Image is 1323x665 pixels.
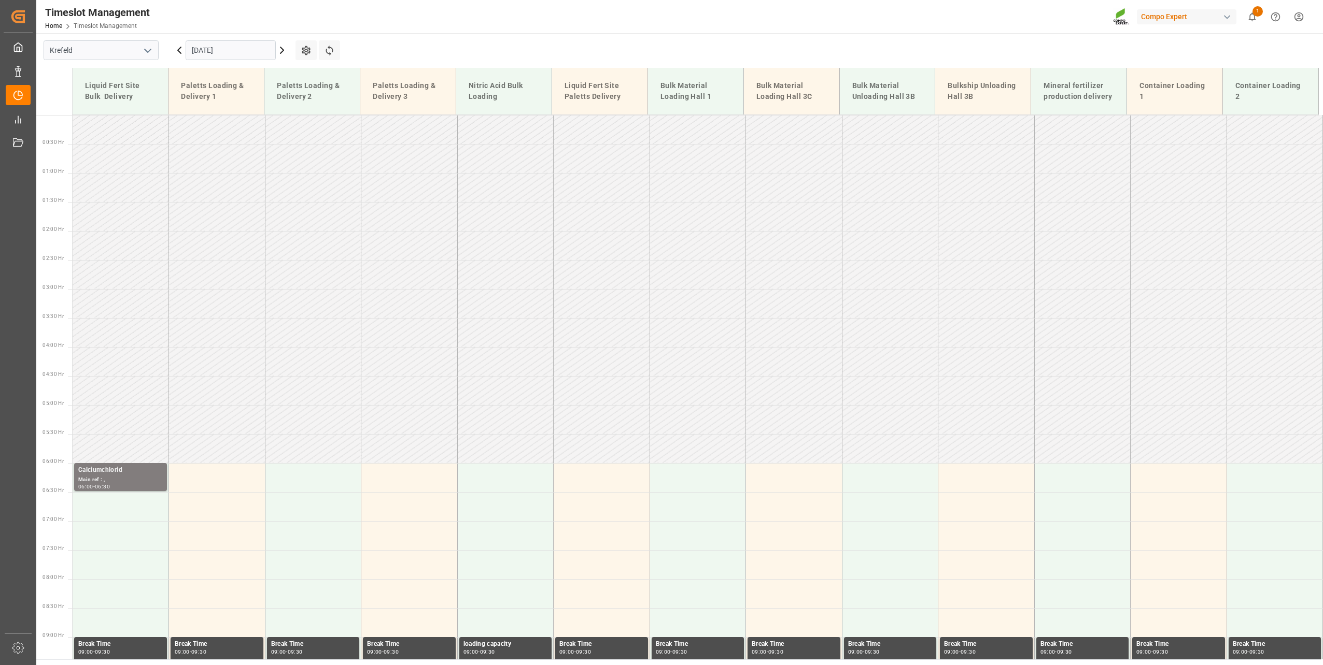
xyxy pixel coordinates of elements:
[1153,649,1168,654] div: 09:30
[944,649,959,654] div: 09:00
[1135,76,1214,106] div: Container Loading 1
[175,639,259,649] div: Break Time
[43,139,64,145] span: 00:30 Hr
[463,649,478,654] div: 09:00
[863,649,864,654] div: -
[43,400,64,406] span: 05:00 Hr
[672,649,687,654] div: 09:30
[43,632,64,638] span: 09:00 Hr
[43,545,64,551] span: 07:30 Hr
[43,342,64,348] span: 04:00 Hr
[1247,649,1249,654] div: -
[944,639,1029,649] div: Break Time
[1039,76,1118,106] div: Mineral fertilizer production delivery
[670,649,672,654] div: -
[1264,5,1287,28] button: Help Center
[574,649,576,654] div: -
[43,255,64,261] span: 02:30 Hr
[190,649,191,654] div: -
[43,603,64,609] span: 08:30 Hr
[1233,639,1317,649] div: Break Time
[752,649,767,654] div: 09:00
[271,639,356,649] div: Break Time
[560,76,639,106] div: Liquid Fert Site Paletts Delivery
[944,76,1022,106] div: Bulkship Unloading Hall 3B
[43,574,64,580] span: 08:00 Hr
[961,649,976,654] div: 09:30
[367,639,452,649] div: Break Time
[43,226,64,232] span: 02:00 Hr
[1231,76,1310,106] div: Container Loading 2
[1252,6,1263,17] span: 1
[478,649,480,654] div: -
[44,40,159,60] input: Type to search/select
[480,649,495,654] div: 09:30
[191,649,206,654] div: 09:30
[43,516,64,522] span: 07:00 Hr
[382,649,384,654] div: -
[95,649,110,654] div: 09:30
[1233,649,1248,654] div: 09:00
[286,649,287,654] div: -
[81,76,160,106] div: Liquid Fert Site Bulk Delivery
[186,40,276,60] input: DD.MM.YYYY
[43,371,64,377] span: 04:30 Hr
[656,649,671,654] div: 09:00
[1249,649,1264,654] div: 09:30
[465,76,543,106] div: Nitric Acid Bulk Loading
[1055,649,1057,654] div: -
[93,649,95,654] div: -
[367,649,382,654] div: 09:00
[139,42,155,59] button: open menu
[45,5,150,20] div: Timeslot Management
[752,76,831,106] div: Bulk Material Loading Hall 3C
[1136,649,1151,654] div: 09:00
[463,639,548,649] div: loading capacity
[43,197,64,203] span: 01:30 Hr
[1040,639,1125,649] div: Break Time
[848,649,863,654] div: 09:00
[1151,649,1153,654] div: -
[848,76,927,106] div: Bulk Material Unloading Hall 3B
[656,76,735,106] div: Bulk Material Loading Hall 1
[78,465,163,475] div: Calciumchlorid
[271,649,286,654] div: 09:00
[576,649,591,654] div: 09:30
[177,76,256,106] div: Paletts Loading & Delivery 1
[78,484,93,489] div: 06:00
[1113,8,1130,26] img: Screenshot%202023-09-29%20at%2010.02.21.png_1712312052.png
[43,458,64,464] span: 06:00 Hr
[768,649,783,654] div: 09:30
[273,76,351,106] div: Paletts Loading & Delivery 2
[559,639,644,649] div: Break Time
[865,649,880,654] div: 09:30
[78,649,93,654] div: 09:00
[1040,649,1055,654] div: 09:00
[288,649,303,654] div: 09:30
[848,639,933,649] div: Break Time
[175,649,190,654] div: 09:00
[43,168,64,174] span: 01:00 Hr
[1137,7,1241,26] button: Compo Expert
[656,639,740,649] div: Break Time
[384,649,399,654] div: 09:30
[959,649,961,654] div: -
[95,484,110,489] div: 06:30
[43,313,64,319] span: 03:30 Hr
[78,639,163,649] div: Break Time
[559,649,574,654] div: 09:00
[43,429,64,435] span: 05:30 Hr
[1057,649,1072,654] div: 09:30
[1241,5,1264,28] button: show 1 new notifications
[43,284,64,290] span: 03:00 Hr
[752,639,836,649] div: Break Time
[767,649,768,654] div: -
[45,22,62,30] a: Home
[369,76,447,106] div: Paletts Loading & Delivery 3
[43,487,64,493] span: 06:30 Hr
[78,475,163,484] div: Main ref : ,
[1137,9,1236,24] div: Compo Expert
[93,484,95,489] div: -
[1136,639,1221,649] div: Break Time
